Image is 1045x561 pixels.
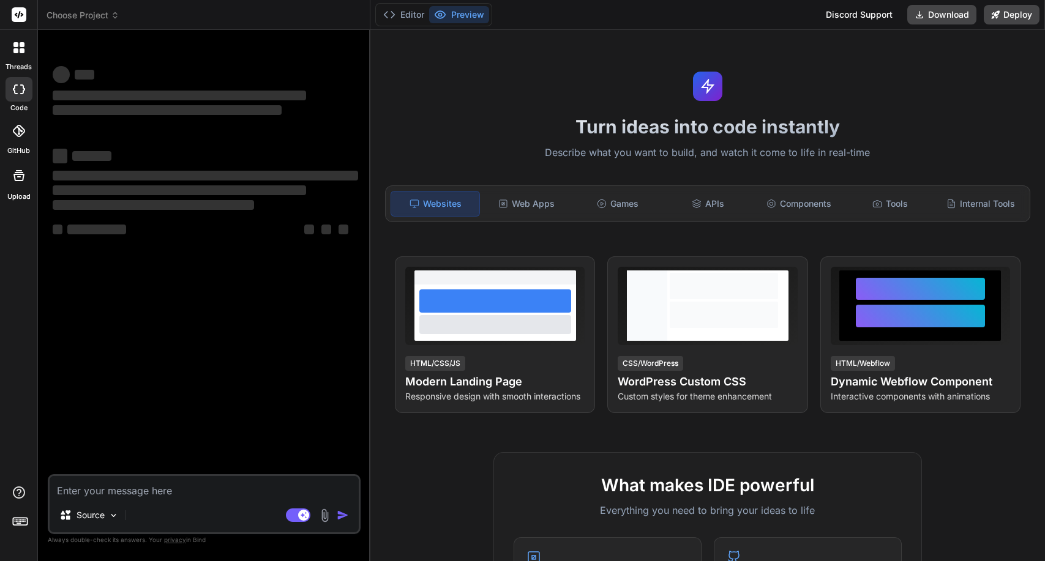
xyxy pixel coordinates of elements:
[378,6,429,23] button: Editor
[6,62,32,72] label: threads
[429,6,489,23] button: Preview
[337,509,349,521] img: icon
[77,509,105,521] p: Source
[304,225,314,234] span: ‌
[48,534,361,546] p: Always double-check its answers. Your in Bind
[618,390,797,403] p: Custom styles for theme enhancement
[907,5,976,24] button: Download
[405,390,585,403] p: Responsive design with smooth interactions
[664,191,752,217] div: APIs
[937,191,1025,217] div: Internal Tools
[164,536,186,543] span: privacy
[53,200,254,210] span: ‌
[53,149,67,163] span: ‌
[831,373,1010,390] h4: Dynamic Webflow Component
[618,373,797,390] h4: WordPress Custom CSS
[53,91,306,100] span: ‌
[514,503,902,518] p: Everything you need to bring your ideas to life
[984,5,1039,24] button: Deploy
[391,191,480,217] div: Websites
[339,225,348,234] span: ‌
[53,171,358,180] span: ‌
[7,146,30,156] label: GitHub
[378,145,1038,161] p: Describe what you want to build, and watch it come to life in real-time
[321,225,331,234] span: ‌
[53,105,282,115] span: ‌
[108,510,119,521] img: Pick Models
[514,472,902,498] h2: What makes IDE powerful
[482,191,571,217] div: Web Apps
[67,225,126,234] span: ‌
[618,356,683,371] div: CSS/WordPress
[831,356,895,371] div: HTML/Webflow
[378,116,1038,138] h1: Turn ideas into code instantly
[573,191,661,217] div: Games
[7,191,31,202] label: Upload
[75,70,94,80] span: ‌
[53,185,306,195] span: ‌
[405,356,465,371] div: HTML/CSS/JS
[47,9,119,21] span: Choose Project
[755,191,843,217] div: Components
[818,5,900,24] div: Discord Support
[53,66,70,83] span: ‌
[53,225,62,234] span: ‌
[318,508,332,522] img: attachment
[10,103,28,113] label: code
[405,373,585,390] h4: Modern Landing Page
[831,390,1010,403] p: Interactive components with animations
[845,191,934,217] div: Tools
[72,151,111,161] span: ‌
